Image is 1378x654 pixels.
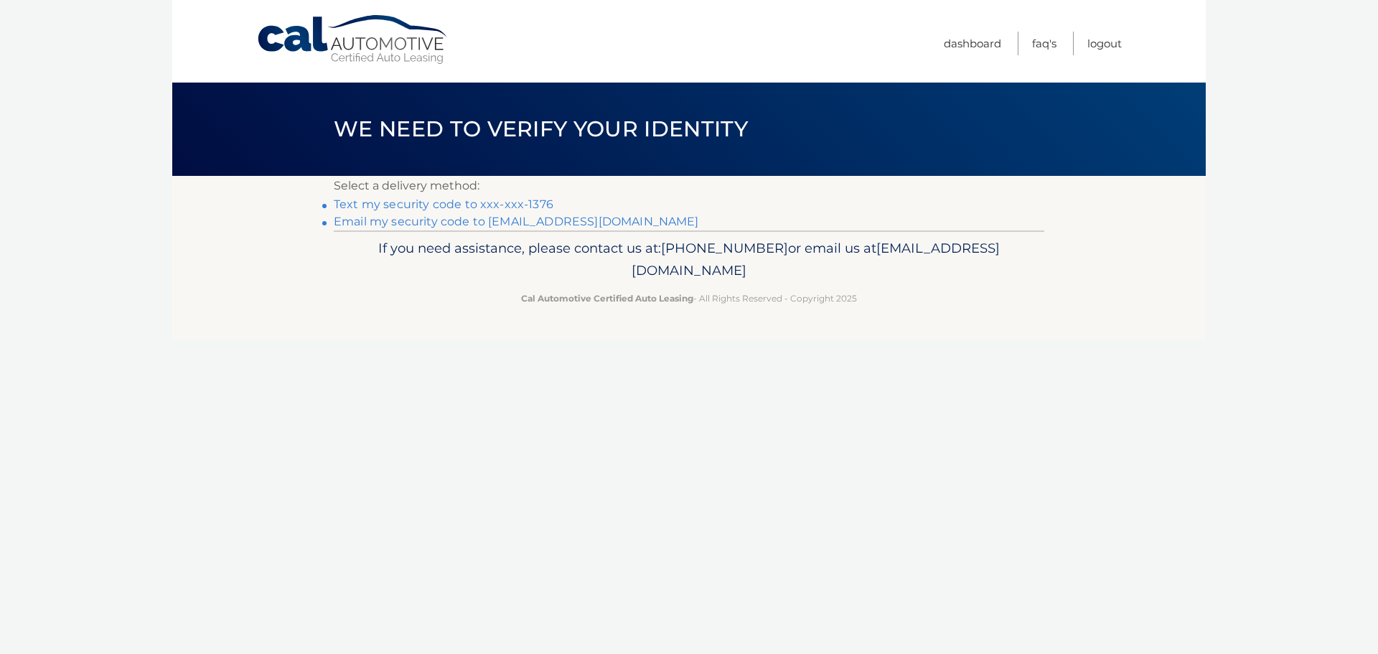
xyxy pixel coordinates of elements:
a: Logout [1087,32,1122,55]
span: We need to verify your identity [334,116,748,142]
span: [PHONE_NUMBER] [661,240,788,256]
a: Cal Automotive [256,14,450,65]
p: - All Rights Reserved - Copyright 2025 [343,291,1035,306]
strong: Cal Automotive Certified Auto Leasing [521,293,693,304]
p: Select a delivery method: [334,176,1044,196]
a: Dashboard [944,32,1001,55]
p: If you need assistance, please contact us at: or email us at [343,237,1035,283]
a: FAQ's [1032,32,1056,55]
a: Text my security code to xxx-xxx-1376 [334,197,553,211]
a: Email my security code to [EMAIL_ADDRESS][DOMAIN_NAME] [334,215,699,228]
